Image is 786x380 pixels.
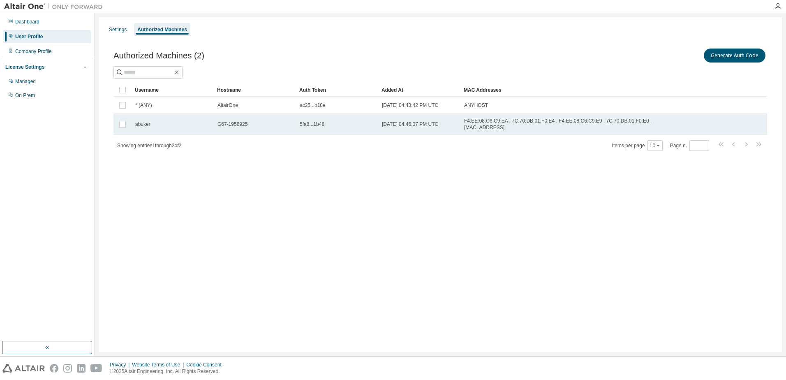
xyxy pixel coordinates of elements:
[464,83,681,97] div: MAC Addresses
[110,361,132,368] div: Privacy
[2,364,45,373] img: altair_logo.svg
[381,83,457,97] div: Added At
[5,64,44,70] div: License Settings
[299,83,375,97] div: Auth Token
[135,83,210,97] div: Username
[464,102,488,109] span: ANYHOST
[217,102,238,109] span: AltairOne
[300,121,324,127] span: 5fa8...1b48
[704,49,765,63] button: Generate Auth Code
[77,364,86,373] img: linkedin.svg
[186,361,226,368] div: Cookie Consent
[109,26,127,33] div: Settings
[113,51,204,60] span: Authorized Machines (2)
[382,102,438,109] span: [DATE] 04:43:42 PM UTC
[15,48,52,55] div: Company Profile
[217,83,293,97] div: Hostname
[670,140,709,151] span: Page n.
[63,364,72,373] img: instagram.svg
[135,102,152,109] span: * (ANY)
[15,78,36,85] div: Managed
[110,368,227,375] p: © 2025 Altair Engineering, Inc. All Rights Reserved.
[382,121,438,127] span: [DATE] 04:46:07 PM UTC
[650,142,661,149] button: 10
[464,118,680,131] span: F4:EE:08:C6:C9:EA , 7C:70:DB:01:F0:E4 , F4:EE:08:C6:C9:E9 , 7C:70:DB:01:F0:E0 , [MAC_ADDRESS]
[4,2,107,11] img: Altair One
[137,26,187,33] div: Authorized Machines
[132,361,186,368] div: Website Terms of Use
[135,121,150,127] span: abuker
[15,19,39,25] div: Dashboard
[612,140,663,151] span: Items per page
[217,121,247,127] span: G67-1956925
[90,364,102,373] img: youtube.svg
[117,143,181,148] span: Showing entries 1 through 2 of 2
[15,33,43,40] div: User Profile
[50,364,58,373] img: facebook.svg
[15,92,35,99] div: On Prem
[300,102,326,109] span: ac25...b18e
